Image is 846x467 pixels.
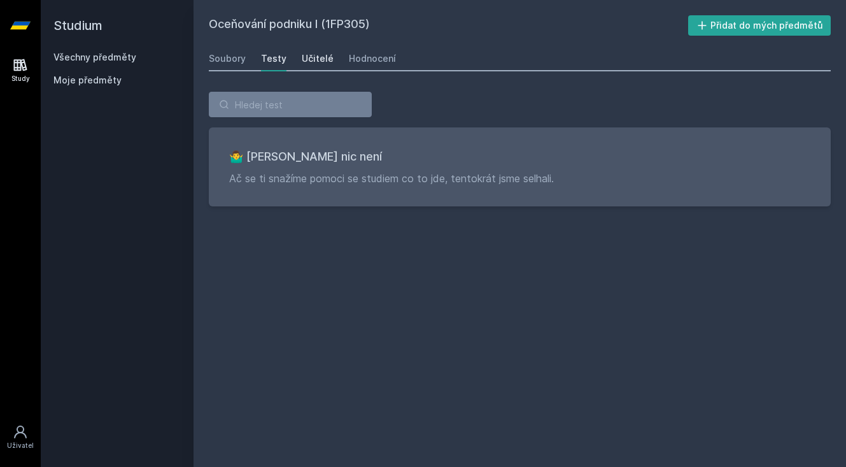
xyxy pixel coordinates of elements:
[7,441,34,450] div: Uživatel
[302,52,334,65] div: Učitelé
[209,15,688,36] h2: Oceňování podniku I (1FP305)
[349,46,396,71] a: Hodnocení
[229,148,810,166] h3: 🤷‍♂️ [PERSON_NAME] nic není
[53,52,136,62] a: Všechny předměty
[302,46,334,71] a: Učitelé
[261,46,286,71] a: Testy
[209,46,246,71] a: Soubory
[209,52,246,65] div: Soubory
[229,171,810,186] p: Ač se ti snažíme pomoci se studiem co to jde, tentokrát jsme selhali.
[261,52,286,65] div: Testy
[11,74,30,83] div: Study
[349,52,396,65] div: Hodnocení
[688,15,831,36] button: Přidat do mých předmětů
[53,74,122,87] span: Moje předměty
[3,51,38,90] a: Study
[3,418,38,457] a: Uživatel
[209,92,372,117] input: Hledej test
